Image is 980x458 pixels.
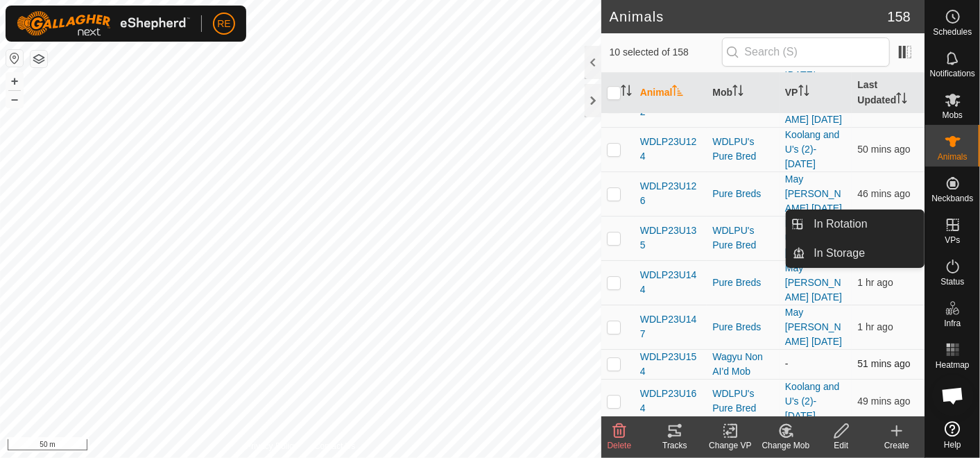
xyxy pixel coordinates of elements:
div: WDLPU's Pure Bred [712,387,774,416]
span: 158 [888,6,911,27]
a: In Storage [806,239,925,267]
span: WDLP23U124 [640,135,702,164]
span: Status [940,278,964,286]
span: Infra [944,319,961,328]
span: Notifications [930,69,975,78]
span: In Rotation [814,216,868,232]
span: WDLP23U144 [640,268,702,297]
span: Mobs [943,111,963,119]
p-sorticon: Activate to sort [732,87,743,98]
span: 25 Sept 2025, 10:16 am [857,277,893,288]
button: – [6,91,23,108]
th: VP [780,72,852,114]
div: Tracks [647,439,703,452]
span: 25 Sept 2025, 10:29 am [857,144,910,155]
span: Neckbands [931,194,973,203]
img: Gallagher Logo [17,11,190,36]
div: WDLPU's Pure Bred [712,223,774,253]
button: Map Layers [31,51,47,67]
a: Contact Us [314,440,355,452]
span: Schedules [933,28,972,36]
p-sorticon: Activate to sort [672,87,683,98]
a: May [PERSON_NAME] [DATE] [785,307,842,347]
div: Change VP [703,439,758,452]
div: Create [869,439,925,452]
a: In Rotation [806,210,925,238]
a: May [PERSON_NAME] [DATE] [785,85,842,125]
div: Wagyu Non AI'd Mob [712,350,774,379]
span: WDLP23U164 [640,387,702,416]
input: Search (S) [722,37,890,67]
a: Help [925,416,980,455]
button: + [6,73,23,90]
span: In Storage [814,245,866,262]
span: 10 selected of 158 [610,45,722,60]
p-sorticon: Activate to sort [798,87,809,98]
div: WDLPU's Pure Bred [712,135,774,164]
div: Pure Breds [712,275,774,290]
span: RE [217,17,230,31]
div: Pure Breds [712,187,774,201]
a: Koolang and U's (2)- [DATE] [785,381,840,421]
li: In Storage [786,239,924,267]
app-display-virtual-paddock-transition: - [785,358,789,369]
a: Koolang and U's (2)- [DATE] [785,218,840,258]
div: Edit [814,439,869,452]
p-sorticon: Activate to sort [621,87,632,98]
a: Koolang and U's (2)- [DATE] [785,129,840,169]
div: Change Mob [758,439,814,452]
span: 25 Sept 2025, 10:30 am [857,396,910,407]
a: May [PERSON_NAME] [DATE] [785,262,842,303]
span: 25 Sept 2025, 10:34 am [857,188,910,199]
li: In Rotation [786,210,924,238]
th: Mob [707,72,780,114]
span: WDLP23U154 [640,350,702,379]
span: VPs [945,236,960,244]
p-sorticon: Activate to sort [896,94,907,105]
th: Animal [635,72,707,114]
a: Privacy Policy [246,440,298,452]
th: Last Updated [852,72,925,114]
a: May [PERSON_NAME] [DATE] [785,173,842,214]
span: Delete [608,441,632,450]
span: Heatmap [936,361,970,369]
span: Help [944,441,961,449]
div: Pure Breds [712,320,774,334]
button: Reset Map [6,50,23,67]
span: WDLP23U135 [640,223,702,253]
span: 25 Sept 2025, 10:29 am [857,358,910,369]
span: 25 Sept 2025, 10:15 am [857,321,893,332]
h2: Animals [610,8,888,25]
span: WDLP23U147 [640,312,702,341]
span: Animals [938,153,968,161]
span: WDLP23U126 [640,179,702,208]
div: Open chat [932,375,974,416]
